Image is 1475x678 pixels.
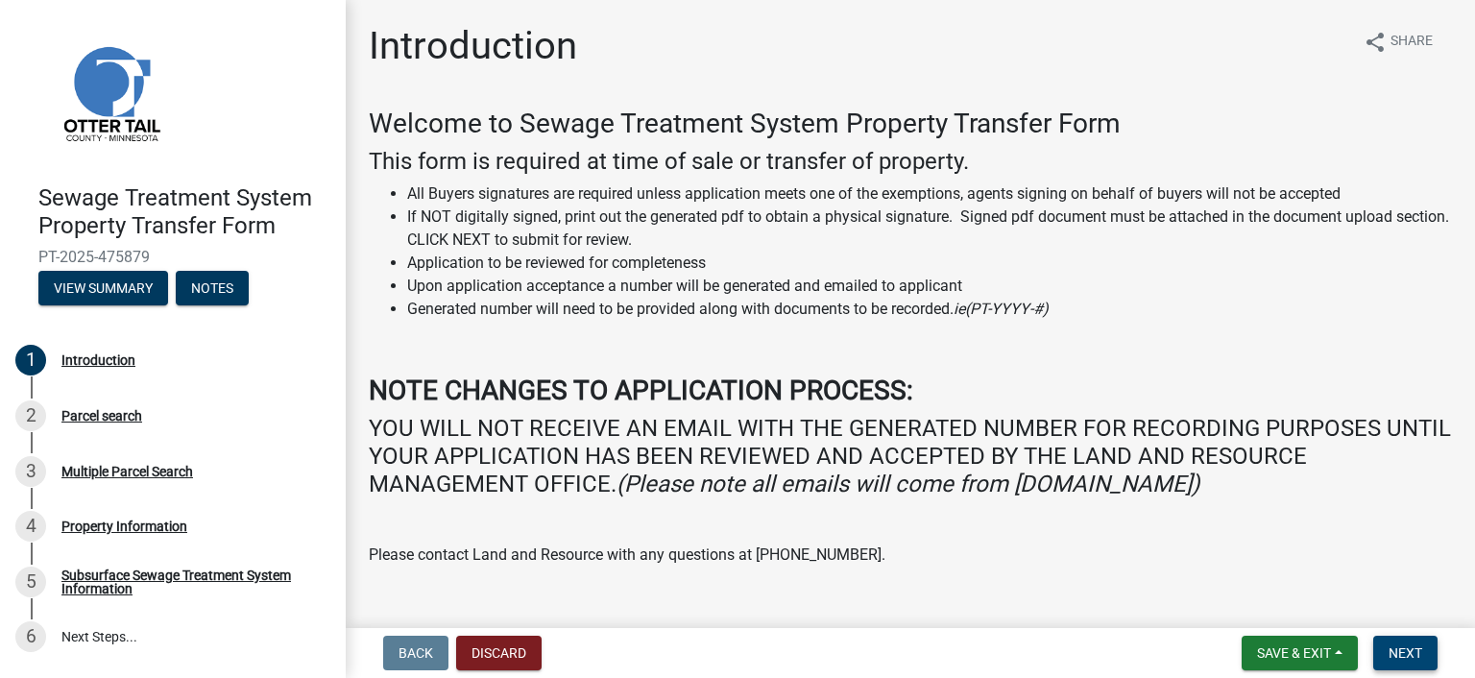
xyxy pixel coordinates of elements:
button: Back [383,636,448,670]
div: 3 [15,456,46,487]
button: Next [1373,636,1438,670]
span: Next [1389,645,1422,661]
wm-modal-confirm: Notes [176,281,249,297]
wm-modal-confirm: Summary [38,281,168,297]
i: (Please note all emails will come from [DOMAIN_NAME]) [617,471,1199,497]
span: Back [399,645,433,661]
div: 2 [15,400,46,431]
button: Save & Exit [1242,636,1358,670]
h4: YOU WILL NOT RECEIVE AN EMAIL WITH THE GENERATED NUMBER FOR RECORDING PURPOSES UNTIL YOUR APPLICA... [369,415,1452,497]
div: Introduction [61,353,135,367]
h4: This form is required at time of sale or transfer of property. [369,148,1452,176]
span: PT-2025-475879 [38,248,307,266]
div: 4 [15,511,46,542]
li: Generated number will need to be provided along with documents to be recorded. [407,298,1452,321]
li: Upon application acceptance a number will be generated and emailed to applicant [407,275,1452,298]
button: View Summary [38,271,168,305]
div: Multiple Parcel Search [61,465,193,478]
button: Discard [456,636,542,670]
div: 1 [15,345,46,375]
li: Application to be reviewed for completeness [407,252,1452,275]
button: Notes [176,271,249,305]
strong: NOTE CHANGES TO APPLICATION PROCESS: [369,375,913,406]
h3: Welcome to Sewage Treatment System Property Transfer Form [369,108,1452,140]
span: Save & Exit [1257,645,1331,661]
i: share [1364,31,1387,54]
div: 6 [15,621,46,652]
li: If NOT digitally signed, print out the generated pdf to obtain a physical signature. Signed pdf d... [407,206,1452,252]
h1: Introduction [369,23,577,69]
img: Otter Tail County, Minnesota [38,20,182,164]
div: 5 [15,567,46,597]
i: ie(PT-YYYY-#) [954,300,1049,318]
li: All Buyers signatures are required unless application meets one of the exemptions, agents signing... [407,182,1452,206]
span: Share [1390,31,1433,54]
div: Parcel search [61,409,142,423]
div: Property Information [61,520,187,533]
h4: Sewage Treatment System Property Transfer Form [38,184,330,240]
p: Please contact Land and Resource with any questions at [PHONE_NUMBER]. [369,544,1452,567]
div: Subsurface Sewage Treatment System Information [61,569,315,595]
button: shareShare [1348,23,1448,61]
